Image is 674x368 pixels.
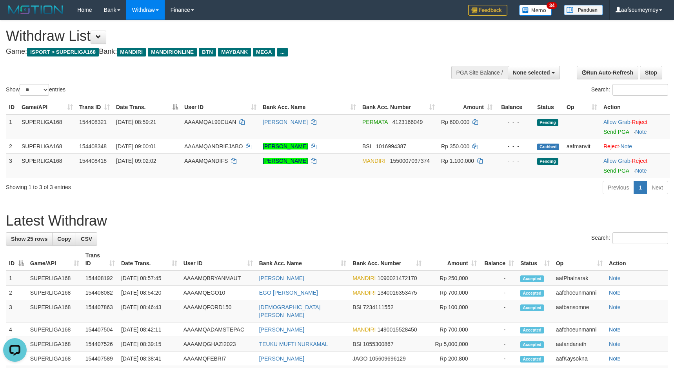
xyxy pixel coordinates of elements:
[390,158,430,164] span: Copy 1550007097374 to clipboard
[6,115,18,139] td: 1
[553,322,606,337] td: aafchoeunmanni
[259,355,304,362] a: [PERSON_NAME]
[600,139,670,153] td: ·
[392,119,423,125] span: Copy 4123166049 to clipboard
[553,248,606,271] th: Op: activate to sort column ascending
[180,248,256,271] th: User ID: activate to sort column ascending
[609,326,621,333] a: Note
[27,271,82,286] td: SUPERLIGA168
[82,300,118,322] td: 154407863
[218,48,251,56] span: MAYBANK
[256,248,350,271] th: Bank Acc. Name: activate to sort column ascending
[603,158,632,164] span: ·
[635,129,647,135] a: Note
[352,275,376,281] span: MANDIRI
[6,213,668,229] h1: Latest Withdraw
[118,337,180,352] td: [DATE] 08:39:15
[441,143,469,149] span: Rp 350.000
[359,100,438,115] th: Bank Acc. Number: activate to sort column ascending
[553,337,606,352] td: aafandaneth
[352,341,362,347] span: BSI
[425,300,480,322] td: Rp 100,000
[79,143,107,149] span: 154408348
[499,157,531,165] div: - - -
[362,119,388,125] span: PERMATA
[603,129,629,135] a: Send PGA
[181,100,260,115] th: User ID: activate to sort column ascending
[425,352,480,366] td: Rp 200,800
[118,271,180,286] td: [DATE] 08:57:45
[18,153,76,178] td: SUPERLIGA168
[352,355,367,362] span: JAGO
[363,304,394,310] span: Copy 7234111552 to clipboard
[425,271,480,286] td: Rp 250,000
[647,181,668,194] a: Next
[600,115,670,139] td: ·
[553,300,606,322] td: aafbansomne
[82,352,118,366] td: 154407589
[600,153,670,178] td: ·
[480,248,517,271] th: Balance: activate to sort column ascending
[118,352,180,366] td: [DATE] 08:38:41
[553,286,606,300] td: aafchoeunmanni
[609,355,621,362] a: Note
[27,300,82,322] td: SUPERLIGA168
[82,271,118,286] td: 154408192
[82,337,118,352] td: 154407526
[520,341,544,348] span: Accepted
[18,100,76,115] th: Game/API: activate to sort column ascending
[118,286,180,300] td: [DATE] 08:54:20
[377,326,417,333] span: Copy 1490015528450 to clipboard
[184,119,236,125] span: AAAAMQAL90CUAN
[425,248,480,271] th: Amount: activate to sort column ascending
[27,352,82,366] td: SUPERLIGA168
[6,248,27,271] th: ID: activate to sort column descending
[199,48,216,56] span: BTN
[118,248,180,271] th: Date Trans.: activate to sort column ascending
[362,158,385,164] span: MANDIRI
[603,168,629,174] a: Send PGA
[263,158,308,164] a: [PERSON_NAME]
[259,341,328,347] a: TEUKU MUFTI NURKAMAL
[79,158,107,164] span: 154408418
[577,66,638,79] a: Run Auto-Refresh
[635,168,647,174] a: Note
[180,300,256,322] td: AAAAMQFORD150
[508,66,560,79] button: None selected
[480,322,517,337] td: -
[632,158,647,164] a: Reject
[537,158,558,165] span: Pending
[6,286,27,300] td: 2
[519,5,552,16] img: Button%20Memo.svg
[118,300,180,322] td: [DATE] 08:46:43
[363,341,394,347] span: Copy 1055300867 to clipboard
[27,48,99,56] span: ISPORT > SUPERLIGA168
[369,355,405,362] span: Copy 105609696129 to clipboard
[553,352,606,366] td: aafKaysokna
[520,356,544,363] span: Accepted
[537,119,558,126] span: Pending
[425,322,480,337] td: Rp 700,000
[600,100,670,115] th: Action
[438,100,496,115] th: Amount: activate to sort column ascending
[18,139,76,153] td: SUPERLIGA168
[57,236,71,242] span: Copy
[609,341,621,347] a: Note
[499,118,531,126] div: - - -
[632,119,647,125] a: Reject
[116,119,156,125] span: [DATE] 08:59:21
[352,326,376,333] span: MANDIRI
[27,286,82,300] td: SUPERLIGA168
[513,69,550,76] span: None selected
[520,304,544,311] span: Accepted
[180,322,256,337] td: AAAAMQADAMSTEPAC
[6,322,27,337] td: 4
[6,84,65,96] label: Show entries
[603,181,634,194] a: Previous
[259,326,304,333] a: [PERSON_NAME]
[362,143,371,149] span: BSI
[3,3,27,27] button: Open LiveChat chat widget
[563,100,600,115] th: Op: activate to sort column ascending
[634,181,647,194] a: 1
[180,271,256,286] td: AAAAMQBRYANMAUT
